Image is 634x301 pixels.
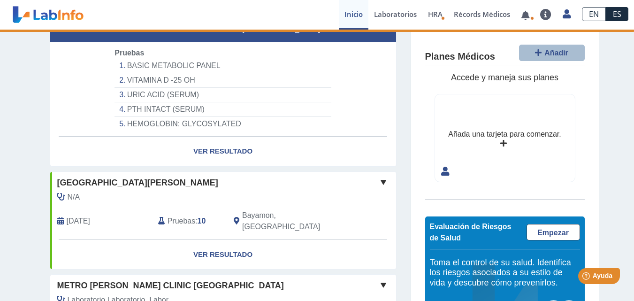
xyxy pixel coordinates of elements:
span: Añadir [544,49,568,57]
span: Pruebas [168,216,195,227]
b: 10 [198,217,206,225]
span: Metro [PERSON_NAME] Clinic [GEOGRAPHIC_DATA] [57,279,284,292]
li: HEMOGLOBIN: GLYCOSYLATED [115,117,331,131]
span: [GEOGRAPHIC_DATA][PERSON_NAME] [57,177,218,189]
span: 2025-05-02 [67,216,90,227]
li: BASIC METABOLIC PANEL [115,59,331,73]
span: Accede y maneja sus planes [451,73,558,82]
a: Ver Resultado [50,240,396,270]
span: HRA [428,9,443,19]
div: : [151,210,227,232]
li: URIC ACID (SERUM) [115,88,331,102]
span: Bayamon, PR [242,210,346,232]
h5: Toma el control de su salud. Identifica los riesgos asociados a su estilo de vida y descubre cómo... [430,258,580,288]
div: Añada una tarjeta para comenzar. [448,129,561,140]
a: EN [582,7,606,21]
span: Empezar [537,229,569,237]
span: Pruebas [115,49,144,57]
iframe: Help widget launcher [550,264,624,291]
button: Añadir [519,45,585,61]
li: PTH INTACT (SERUM) [115,102,331,117]
a: Empezar [527,224,580,240]
a: Ver Resultado [50,137,396,166]
span: Evaluación de Riesgos de Salud [430,223,512,242]
a: ES [606,7,628,21]
li: VITAMINA D -25 OH [115,73,331,88]
h4: Planes Médicos [425,51,495,62]
span: N/A [68,192,80,203]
